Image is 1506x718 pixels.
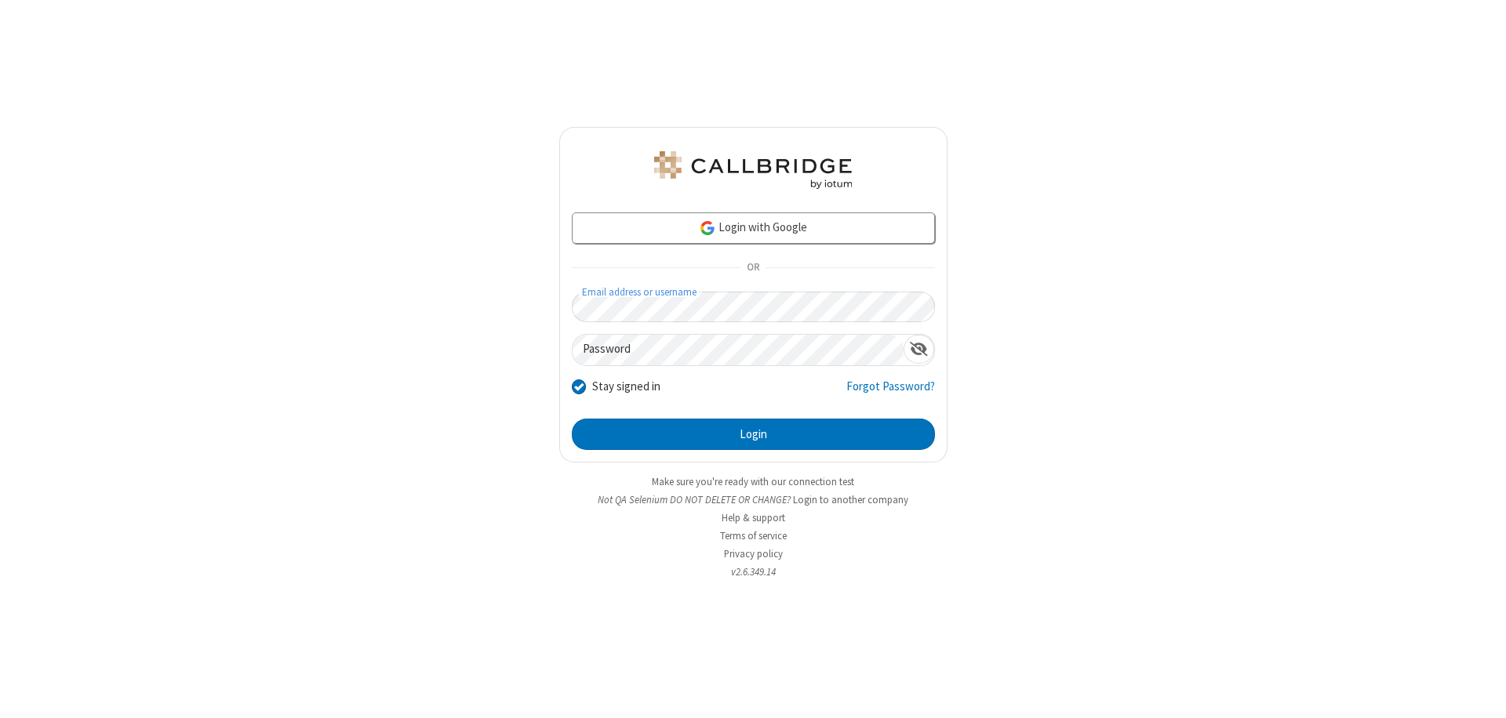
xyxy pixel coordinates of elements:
button: Login to another company [793,492,908,507]
li: Not QA Selenium DO NOT DELETE OR CHANGE? [559,492,948,507]
img: QA Selenium DO NOT DELETE OR CHANGE [651,151,855,189]
div: Show password [904,335,934,364]
span: OR [740,257,766,279]
a: Privacy policy [724,547,783,560]
label: Stay signed in [592,378,660,396]
input: Email address or username [572,292,935,322]
img: google-icon.png [699,219,716,237]
li: v2.6.349.14 [559,564,948,579]
iframe: Chat [1467,677,1494,707]
input: Password [573,335,904,365]
a: Login with Google [572,212,935,244]
a: Help & support [722,511,785,524]
button: Login [572,419,935,450]
a: Terms of service [720,529,787,542]
a: Make sure you're ready with our connection test [652,475,854,488]
a: Forgot Password? [846,378,935,408]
